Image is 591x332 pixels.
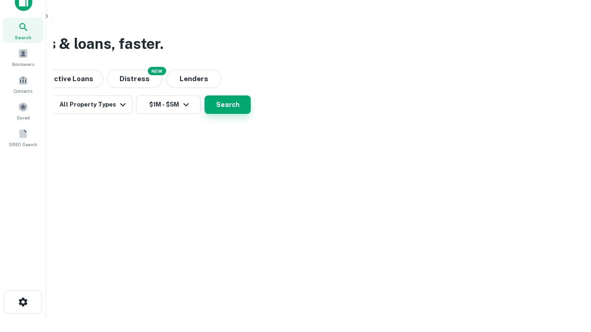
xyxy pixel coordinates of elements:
[39,70,103,88] button: Active Loans
[15,34,31,41] span: Search
[17,114,30,121] span: Saved
[545,258,591,302] iframe: Chat Widget
[52,95,133,114] button: All Property Types
[136,95,201,114] button: $1M - $5M
[14,87,32,95] span: Contacts
[3,98,43,123] a: Saved
[3,45,43,70] a: Borrowers
[3,125,43,150] a: SREO Search
[205,95,251,114] button: Search
[148,67,166,75] div: NEW
[3,18,43,43] a: Search
[9,141,37,148] span: SREO Search
[166,70,222,88] button: Lenders
[107,70,163,88] button: Search distressed loans with lien and other non-mortgage details.
[12,60,34,68] span: Borrowers
[3,71,43,96] a: Contacts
